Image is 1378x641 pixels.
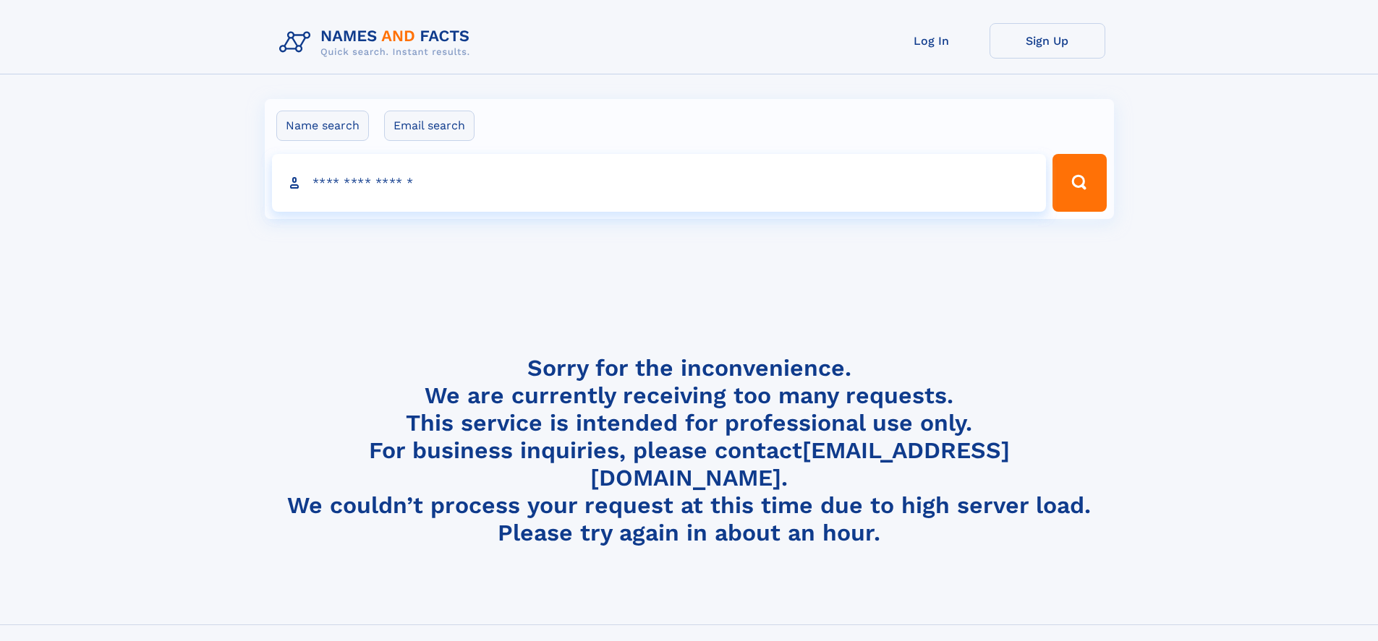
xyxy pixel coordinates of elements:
[273,23,482,62] img: Logo Names and Facts
[874,23,990,59] a: Log In
[273,354,1105,547] h4: Sorry for the inconvenience. We are currently receiving too many requests. This service is intend...
[384,111,475,141] label: Email search
[590,436,1010,491] a: [EMAIL_ADDRESS][DOMAIN_NAME]
[272,154,1047,212] input: search input
[276,111,369,141] label: Name search
[990,23,1105,59] a: Sign Up
[1052,154,1106,212] button: Search Button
